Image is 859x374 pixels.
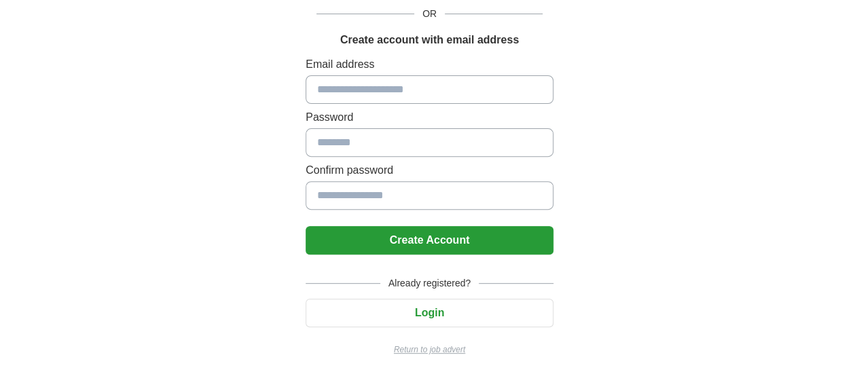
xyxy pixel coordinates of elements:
[306,226,553,255] button: Create Account
[306,56,553,73] label: Email address
[340,32,519,48] h1: Create account with email address
[306,162,553,179] label: Confirm password
[306,307,553,318] a: Login
[306,109,553,126] label: Password
[380,276,479,291] span: Already registered?
[414,7,445,21] span: OR
[306,343,553,356] a: Return to job advert
[306,299,553,327] button: Login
